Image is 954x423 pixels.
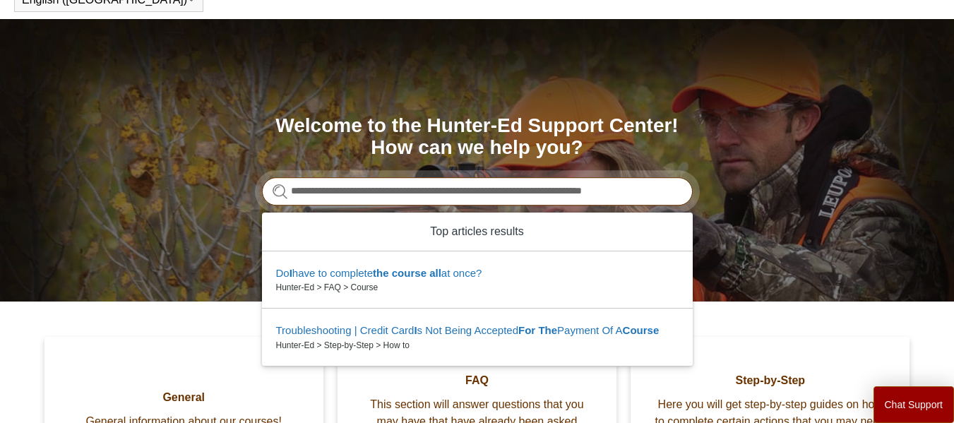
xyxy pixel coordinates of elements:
[276,339,679,352] zd-autocomplete-breadcrumbs-multibrand: Hunter-Ed > Step-by-Step > How to
[392,267,427,279] em: course
[414,324,417,336] em: I
[66,389,302,406] span: General
[623,324,660,336] em: Course
[429,267,441,279] em: all
[373,267,389,279] em: the
[262,213,693,251] zd-autocomplete-header: Top articles results
[262,177,693,205] input: Search
[276,267,482,282] zd-autocomplete-title-multibrand: Suggested result 1 Do I have to complete the course all at once?
[262,115,693,159] h1: Welcome to the Hunter-Ed Support Center! How can we help you?
[518,324,535,336] em: For
[276,324,660,339] zd-autocomplete-title-multibrand: Suggested result 2 Troubleshooting | Credit Card Is Not Being Accepted For The Payment Of A Course
[652,372,888,389] span: Step-by-Step
[359,372,595,389] span: FAQ
[538,324,557,336] em: The
[276,281,679,294] zd-autocomplete-breadcrumbs-multibrand: Hunter-Ed > FAQ > Course
[290,267,292,279] em: I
